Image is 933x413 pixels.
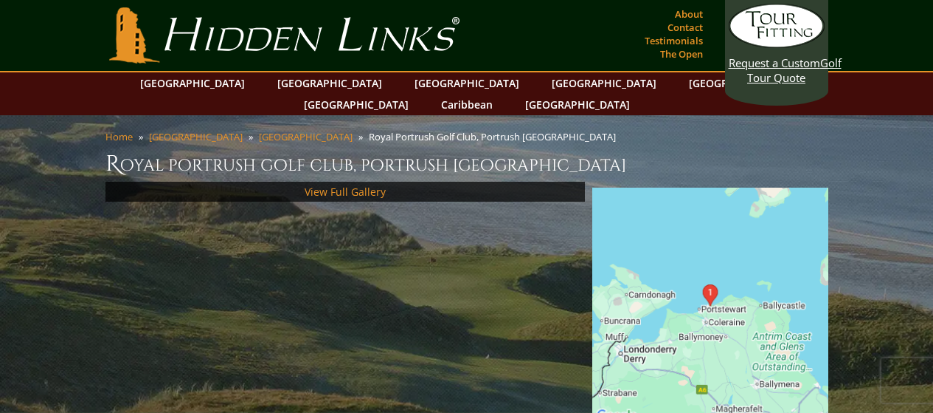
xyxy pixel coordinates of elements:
a: Contact [664,17,707,38]
a: View Full Gallery [305,185,386,199]
a: [GEOGRAPHIC_DATA] [270,72,389,94]
a: [GEOGRAPHIC_DATA] [149,130,243,143]
a: [GEOGRAPHIC_DATA] [544,72,664,94]
a: [GEOGRAPHIC_DATA] [259,130,353,143]
a: [GEOGRAPHIC_DATA] [518,94,637,115]
a: The Open [656,44,707,64]
span: Request a Custom [729,55,820,70]
li: Royal Portrush Golf Club, Portrush [GEOGRAPHIC_DATA] [369,130,622,143]
a: Request a CustomGolf Tour Quote [729,4,825,85]
h1: Royal Portrush Golf Club, Portrush [GEOGRAPHIC_DATA] [105,149,828,179]
a: Caribbean [434,94,500,115]
a: [GEOGRAPHIC_DATA] [407,72,527,94]
a: [GEOGRAPHIC_DATA] [296,94,416,115]
a: [GEOGRAPHIC_DATA] [133,72,252,94]
a: About [671,4,707,24]
a: Home [105,130,133,143]
a: Testimonials [641,30,707,51]
a: [GEOGRAPHIC_DATA] [681,72,801,94]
